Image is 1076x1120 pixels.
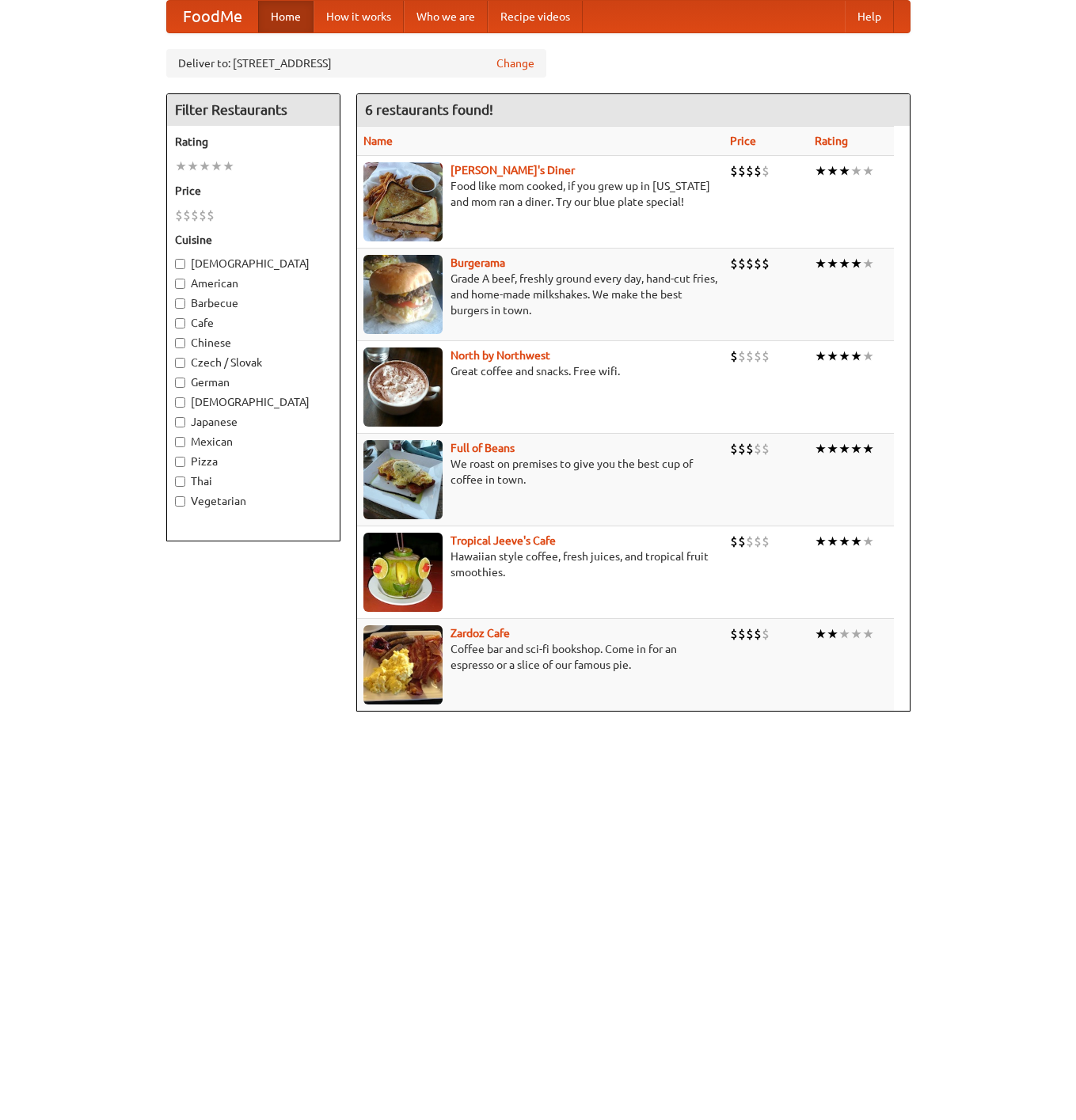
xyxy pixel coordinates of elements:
[175,434,332,450] label: Mexican
[762,625,770,643] li: $
[175,318,185,328] input: Cafe
[175,437,185,447] input: Mexican
[363,271,717,318] p: Grade A beef, freshly ground every day, hand-cut fries, and home-made milkshakes. We make the bes...
[827,347,838,365] li: ★
[746,440,754,457] li: $
[827,162,838,180] li: ★
[850,625,862,643] li: ★
[175,414,332,430] label: Japanese
[827,625,838,643] li: ★
[175,476,185,487] input: Thai
[754,440,762,457] li: $
[738,347,746,365] li: $
[754,347,762,365] li: $
[175,134,332,150] h5: Rating
[746,255,754,272] li: $
[363,255,443,334] img: burgerama.jpg
[451,349,550,362] a: North by Northwest
[815,255,827,272] li: ★
[746,625,754,643] li: $
[183,207,191,224] li: $
[754,625,762,643] li: $
[827,255,838,272] li: ★
[175,335,332,351] label: Chinese
[838,162,850,180] li: ★
[175,378,185,388] input: German
[827,440,838,457] li: ★
[730,533,738,550] li: $
[314,1,404,32] a: How it works
[175,183,332,199] h5: Price
[451,442,515,454] a: Full of Beans
[175,454,332,469] label: Pizza
[211,158,222,175] li: ★
[746,347,754,365] li: $
[815,162,827,180] li: ★
[738,162,746,180] li: $
[815,135,848,147] a: Rating
[175,355,332,370] label: Czech / Slovak
[850,255,862,272] li: ★
[166,49,546,78] div: Deliver to: [STREET_ADDRESS]
[738,533,746,550] li: $
[175,259,185,269] input: [DEMOGRAPHIC_DATA]
[199,158,211,175] li: ★
[838,533,850,550] li: ★
[175,298,185,309] input: Barbecue
[488,1,583,32] a: Recipe videos
[175,457,185,467] input: Pizza
[191,207,199,224] li: $
[762,440,770,457] li: $
[451,164,575,177] a: [PERSON_NAME]'s Diner
[838,255,850,272] li: ★
[815,625,827,643] li: ★
[167,94,340,126] h4: Filter Restaurants
[175,374,332,390] label: German
[730,347,738,365] li: $
[175,315,332,331] label: Cafe
[451,256,505,269] a: Burgerama
[762,533,770,550] li: $
[862,347,874,365] li: ★
[363,625,443,704] img: zardoz.jpg
[175,338,185,348] input: Chinese
[730,440,738,457] li: $
[730,255,738,272] li: $
[363,533,443,612] img: jeeves.jpg
[838,440,850,457] li: ★
[862,625,874,643] li: ★
[222,158,234,175] li: ★
[738,440,746,457] li: $
[175,493,332,509] label: Vegetarian
[207,207,215,224] li: $
[175,232,332,248] h5: Cuisine
[862,162,874,180] li: ★
[754,162,762,180] li: $
[815,533,827,550] li: ★
[175,256,332,271] label: [DEMOGRAPHIC_DATA]
[730,162,738,180] li: $
[762,347,770,365] li: $
[850,347,862,365] li: ★
[730,625,738,643] li: $
[746,162,754,180] li: $
[451,534,556,547] b: Tropical Jeeve's Cafe
[850,162,862,180] li: ★
[827,533,838,550] li: ★
[175,394,332,410] label: [DEMOGRAPHIC_DATA]
[746,533,754,550] li: $
[363,641,717,673] p: Coffee bar and sci-fi bookshop. Come in for an espresso or a slice of our famous pie.
[175,275,332,291] label: American
[363,456,717,488] p: We roast on premises to give you the best cup of coffee in town.
[845,1,894,32] a: Help
[363,440,443,519] img: beans.jpg
[363,363,717,379] p: Great coffee and snacks. Free wifi.
[363,135,393,147] a: Name
[850,533,862,550] li: ★
[175,279,185,289] input: American
[175,397,185,408] input: [DEMOGRAPHIC_DATA]
[496,55,534,71] a: Change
